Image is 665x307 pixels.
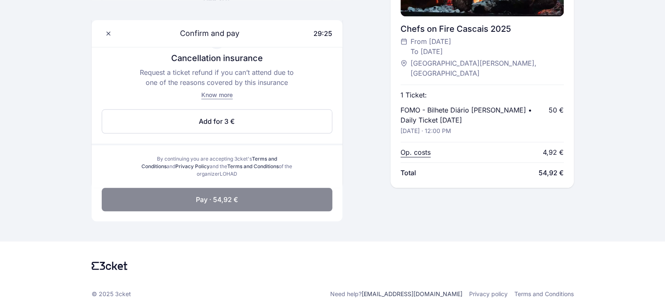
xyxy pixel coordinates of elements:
[401,105,540,125] p: FOMO - Bilhete Diário [PERSON_NAME] • Daily Ticket [DATE]
[469,290,508,298] a: Privacy policy
[102,109,332,133] button: Add for 3 €
[330,290,462,298] p: Need help?
[170,28,239,39] span: Confirm and pay
[196,194,238,205] span: Pay · 54,92 €
[401,23,564,35] div: Chefs on Fire Cascais 2025
[313,29,332,38] span: 29:25
[401,90,427,100] p: 1 Ticket:
[411,58,555,78] span: [GEOGRAPHIC_DATA][PERSON_NAME], [GEOGRAPHIC_DATA]
[411,36,451,56] span: From [DATE] To [DATE]
[171,52,263,64] p: Cancellation insurance
[201,91,233,98] span: Know more
[102,188,332,211] button: Pay · 54,92 €
[401,168,416,178] span: Total
[92,290,131,298] p: © 2025 3cket
[362,290,462,297] a: [EMAIL_ADDRESS][DOMAIN_NAME]
[220,171,237,177] span: LOHAD
[514,290,574,298] a: Terms and Conditions
[401,147,431,157] p: Op. costs
[539,168,564,178] span: 54,92 €
[401,127,451,135] p: [DATE] · 12:00 PM
[543,147,564,157] div: 4,92 €
[549,105,564,115] div: 50 €
[199,116,235,126] span: Add for 3 €
[136,67,297,87] p: Request a ticket refund if you can’t attend due to one of the reasons covered by this insurance
[139,155,295,178] div: By continuing you are accepting 3cket's and and the of the organizer
[227,163,279,169] a: Terms and Conditions
[175,163,210,169] a: Privacy Policy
